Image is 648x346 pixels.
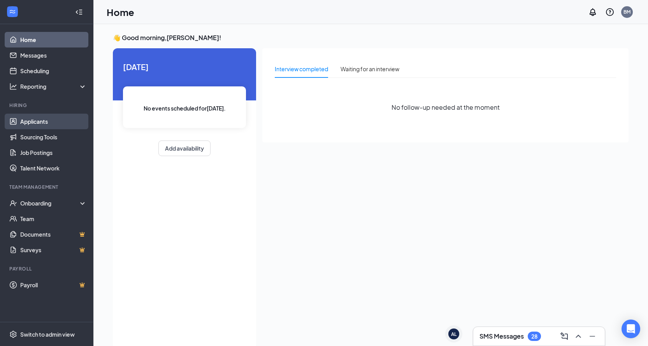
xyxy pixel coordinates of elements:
[20,47,87,63] a: Messages
[20,63,87,79] a: Scheduling
[158,141,211,156] button: Add availability
[20,199,80,207] div: Onboarding
[275,65,328,73] div: Interview completed
[341,65,399,73] div: Waiting for an interview
[9,199,17,207] svg: UserCheck
[560,332,569,341] svg: ComposeMessage
[75,8,83,16] svg: Collapse
[574,332,583,341] svg: ChevronUp
[20,32,87,47] a: Home
[20,211,87,227] a: Team
[605,7,615,17] svg: QuestionInfo
[9,8,16,16] svg: WorkstreamLogo
[20,242,87,258] a: SurveysCrown
[20,277,87,293] a: PayrollCrown
[622,320,640,338] div: Open Intercom Messenger
[123,61,246,73] span: [DATE]
[451,331,457,337] div: AL
[9,265,85,272] div: Payroll
[588,7,597,17] svg: Notifications
[20,83,87,90] div: Reporting
[9,184,85,190] div: Team Management
[20,227,87,242] a: DocumentsCrown
[9,330,17,338] svg: Settings
[20,129,87,145] a: Sourcing Tools
[572,330,585,342] button: ChevronUp
[558,330,571,342] button: ComposeMessage
[113,33,629,42] h3: 👋 Good morning, [PERSON_NAME] !
[531,333,537,340] div: 28
[20,330,75,338] div: Switch to admin view
[20,145,87,160] a: Job Postings
[107,5,134,19] h1: Home
[479,332,524,341] h3: SMS Messages
[588,332,597,341] svg: Minimize
[586,330,599,342] button: Minimize
[9,83,17,90] svg: Analysis
[144,104,226,112] span: No events scheduled for [DATE] .
[9,102,85,109] div: Hiring
[20,114,87,129] a: Applicants
[20,160,87,176] a: Talent Network
[623,9,630,15] div: BM
[392,102,500,112] span: No follow-up needed at the moment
